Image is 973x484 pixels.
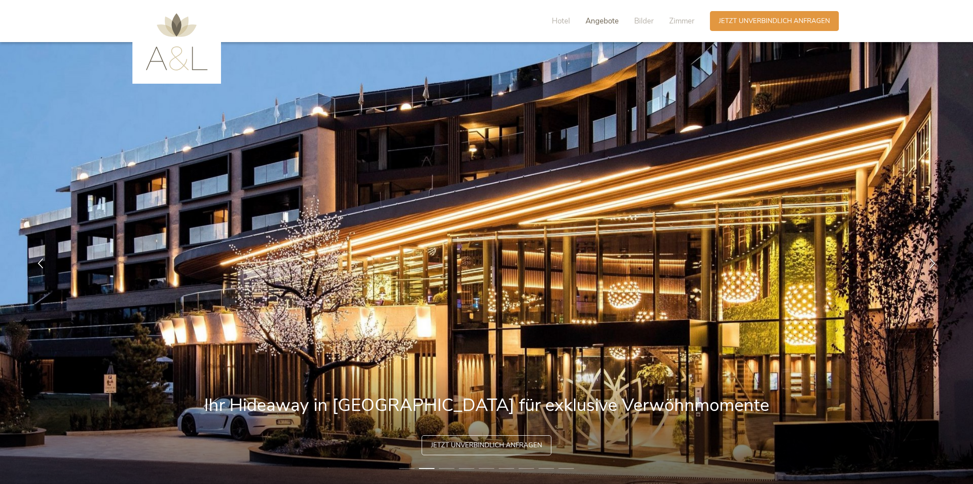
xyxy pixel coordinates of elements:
span: Bilder [634,16,654,26]
span: Jetzt unverbindlich anfragen [719,16,830,26]
img: AMONTI & LUNARIS Wellnessresort [146,13,208,70]
span: Angebote [585,16,619,26]
span: Jetzt unverbindlich anfragen [431,441,542,450]
span: Hotel [552,16,570,26]
span: Zimmer [669,16,694,26]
